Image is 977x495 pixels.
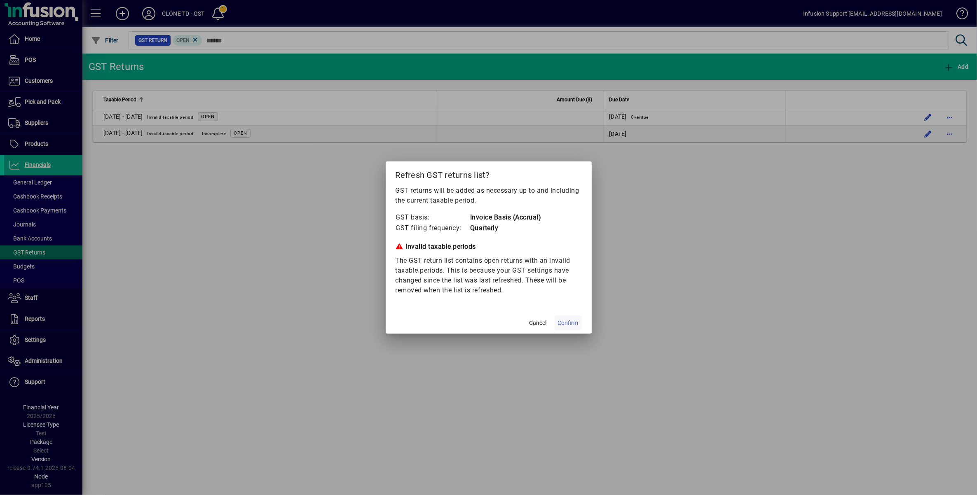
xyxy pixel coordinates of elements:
span: Confirm [558,319,579,327]
td: Quarterly [470,223,541,233]
h2: Refresh GST returns list? [386,161,592,185]
p: GST returns will be added as necessary up to and including the current taxable period. [396,186,582,205]
td: GST basis: [396,212,470,223]
strong: Invalid taxable periods [406,243,476,250]
div: The GST return list contains open returns with an invalid taxable periods. This is because your G... [396,256,582,295]
button: Confirm [555,315,582,330]
button: Cancel [525,315,551,330]
td: Invoice Basis (Accrual) [470,212,541,223]
span: Cancel [530,319,547,327]
td: GST filing frequency: [396,223,470,233]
